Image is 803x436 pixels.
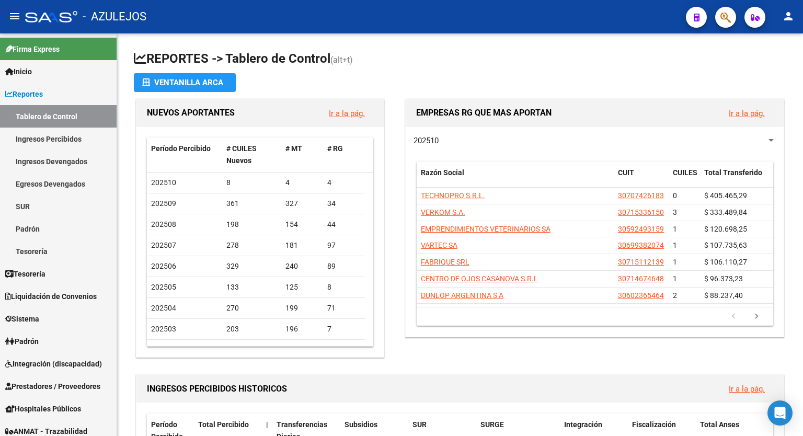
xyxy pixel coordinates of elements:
[151,241,176,249] span: 202507
[281,137,323,172] datatable-header-cell: # MT
[285,219,319,231] div: 154
[673,241,677,249] span: 1
[673,208,677,216] span: 3
[618,258,664,266] span: 30715112139
[5,66,32,77] span: Inicio
[151,304,176,312] span: 202504
[151,144,211,153] span: Período Percibido
[618,241,664,249] span: 30699382074
[226,302,278,314] div: 270
[151,178,176,187] span: 202510
[285,144,302,153] span: # MT
[8,10,21,22] mat-icon: menu
[151,325,176,333] span: 202503
[226,219,278,231] div: 198
[720,379,773,398] button: Ir a la pág.
[327,344,361,356] div: 3
[285,281,319,293] div: 125
[5,358,102,370] span: Integración (discapacidad)
[421,258,469,266] span: FABRIQUE SRL
[618,291,664,300] span: 30602365464
[327,323,361,335] div: 7
[673,191,677,200] span: 0
[5,291,97,302] span: Liquidación de Convenios
[327,144,343,153] span: # RG
[704,208,747,216] span: $ 333.489,84
[704,274,743,283] span: $ 96.373,23
[327,260,361,272] div: 89
[142,73,227,92] div: Ventanilla ARCA
[327,281,361,293] div: 8
[704,168,762,177] span: Total Transferido
[285,198,319,210] div: 327
[704,191,747,200] span: $ 405.465,29
[226,260,278,272] div: 329
[618,225,664,233] span: 30592493159
[285,344,319,356] div: 0
[414,136,439,145] span: 202510
[285,260,319,272] div: 240
[226,281,278,293] div: 133
[729,109,765,118] a: Ir a la pág.
[669,162,700,196] datatable-header-cell: CUILES
[345,420,377,429] span: Subsidios
[421,191,485,200] span: TECHNOPRO S.R.L.
[151,199,176,208] span: 202509
[720,104,773,123] button: Ir a la pág.
[5,88,43,100] span: Reportes
[421,208,465,216] span: VERKOM S.A.
[421,274,538,283] span: CENTRO DE OJOS CASANOVA S.R.L
[673,274,677,283] span: 1
[564,420,602,429] span: Integración
[747,311,766,323] a: go to next page
[700,162,773,196] datatable-header-cell: Total Transferido
[729,384,765,394] a: Ir a la pág.
[327,302,361,314] div: 71
[151,283,176,291] span: 202505
[700,420,739,429] span: Total Anses
[417,162,614,196] datatable-header-cell: Razón Social
[147,108,235,118] span: NUEVOS APORTANTES
[285,239,319,251] div: 181
[327,177,361,189] div: 4
[198,420,249,429] span: Total Percibido
[5,336,39,347] span: Padrón
[421,241,457,249] span: VARTEC SA
[323,137,365,172] datatable-header-cell: # RG
[147,137,222,172] datatable-header-cell: Período Percibido
[151,262,176,270] span: 202506
[226,239,278,251] div: 278
[673,291,677,300] span: 2
[480,420,504,429] span: SURGE
[327,239,361,251] div: 97
[5,313,39,325] span: Sistema
[285,302,319,314] div: 199
[147,384,287,394] span: INGRESOS PERCIBIDOS HISTORICOS
[83,5,146,28] span: - AZULEJOS
[673,168,697,177] span: CUILES
[704,241,747,249] span: $ 107.735,63
[614,162,669,196] datatable-header-cell: CUIT
[416,108,552,118] span: EMPRESAS RG QUE MAS APORTAN
[673,225,677,233] span: 1
[327,198,361,210] div: 34
[421,225,550,233] span: EMPRENDIMIENTOS VETERINARIOS SA
[226,144,257,165] span: # CUILES Nuevos
[724,311,743,323] a: go to previous page
[226,198,278,210] div: 361
[782,10,795,22] mat-icon: person
[134,50,786,68] h1: REPORTES -> Tablero de Control
[222,137,282,172] datatable-header-cell: # CUILES Nuevos
[330,55,353,65] span: (alt+t)
[618,191,664,200] span: 30707426183
[329,109,365,118] a: Ir a la pág.
[5,403,81,415] span: Hospitales Públicos
[226,177,278,189] div: 8
[767,400,793,426] div: Open Intercom Messenger
[704,291,743,300] span: $ 88.237,40
[618,168,634,177] span: CUIT
[421,168,464,177] span: Razón Social
[320,104,373,123] button: Ir a la pág.
[5,381,100,392] span: Prestadores / Proveedores
[704,225,747,233] span: $ 120.698,25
